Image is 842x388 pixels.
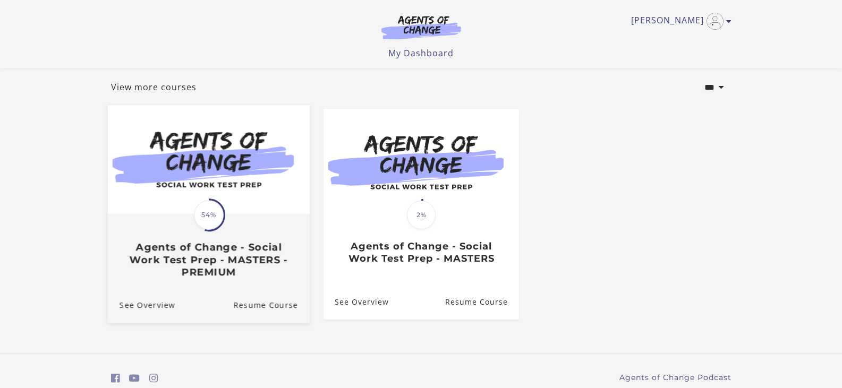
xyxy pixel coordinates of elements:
[129,373,140,383] i: https://www.youtube.com/c/AgentsofChangeTestPrepbyMeaganMitchell (Open in a new window)
[335,240,507,264] h3: Agents of Change - Social Work Test Prep - MASTERS
[407,201,436,229] span: 2%
[111,373,120,383] i: https://www.facebook.com/groups/aswbtestprep (Open in a new window)
[111,370,120,386] a: https://www.facebook.com/groups/aswbtestprep (Open in a new window)
[149,373,158,383] i: https://www.instagram.com/agentsofchangeprep/ (Open in a new window)
[107,287,175,322] a: Agents of Change - Social Work Test Prep - MASTERS - PREMIUM: See Overview
[233,287,310,322] a: Agents of Change - Social Work Test Prep - MASTERS - PREMIUM: Resume Course
[194,200,224,230] span: 54%
[119,241,297,278] h3: Agents of Change - Social Work Test Prep - MASTERS - PREMIUM
[370,15,472,39] img: Agents of Change Logo
[445,284,518,319] a: Agents of Change - Social Work Test Prep - MASTERS: Resume Course
[324,284,389,319] a: Agents of Change - Social Work Test Prep - MASTERS: See Overview
[149,370,158,386] a: https://www.instagram.com/agentsofchangeprep/ (Open in a new window)
[388,47,454,59] a: My Dashboard
[111,81,197,93] a: View more courses
[129,370,140,386] a: https://www.youtube.com/c/AgentsofChangeTestPrepbyMeaganMitchell (Open in a new window)
[631,13,726,30] a: Toggle menu
[619,372,732,383] a: Agents of Change Podcast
